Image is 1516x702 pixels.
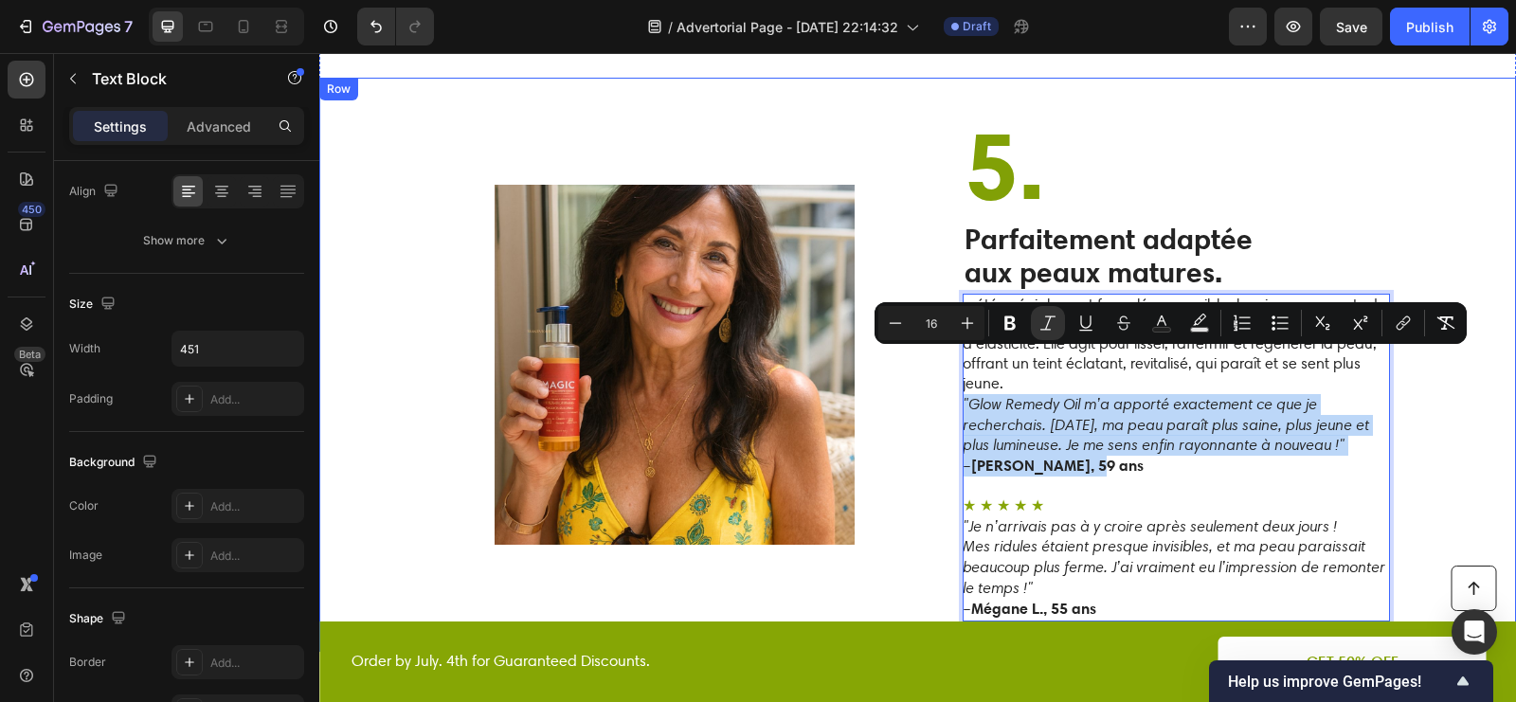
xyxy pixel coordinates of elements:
[210,498,299,515] div: Add...
[69,179,122,205] div: Align
[643,243,1069,341] p: a été spécialement formulée pour cibler les signes courants du vieillissement, comme le relâcheme...
[668,17,673,37] span: /
[210,391,299,408] div: Add...
[643,241,1071,568] div: Rich Text Editor. Editing area: main
[210,655,299,672] div: Add...
[69,224,304,258] button: Show more
[14,347,45,362] div: Beta
[4,27,35,45] div: Row
[643,341,1050,402] i: "Glow Remedy Oil m’a apporté exactement ce que je recherchais. [DATE], ma peau paraît plus saine,...
[18,202,45,217] div: 450
[357,8,434,45] div: Undo/Redo
[319,53,1516,702] iframe: Design area
[643,546,1069,567] p: –
[899,584,1167,634] a: GET 50% OFF
[1406,17,1453,37] div: Publish
[652,403,824,422] strong: [PERSON_NAME], 59 ans
[143,231,231,250] div: Show more
[1320,8,1382,45] button: Save
[69,497,99,514] div: Color
[645,53,726,171] strong: 5.
[94,117,147,136] p: Settings
[1390,8,1470,45] button: Publish
[1452,609,1497,655] div: Open Intercom Messenger
[69,606,130,632] div: Shape
[1228,673,1452,691] span: Help us improve GemPages!
[643,463,1018,482] i: "Je n’arrivais pas à y croire après seulement deux jours !
[69,547,102,564] div: Image
[652,546,777,565] strong: Mégane L., 55 ans
[643,483,1066,544] i: Mes ridules étaient presque invisibles, et ma peau paraissait beaucoup plus ferme. J’ai vraiment ...
[643,403,1069,423] p: –
[963,18,991,35] span: Draft
[643,55,1071,155] h2: Rich Text Editor. Editing area: main
[677,17,898,37] span: Advertorial Page - [DATE] 22:14:32
[172,332,303,366] input: Auto
[69,654,106,671] div: Border
[210,548,299,565] div: Add...
[124,15,133,38] p: 7
[69,292,119,317] div: Size
[875,302,1467,344] div: Editor contextual toolbar
[645,169,933,204] strong: Parfaitement adaptée
[1228,670,1474,693] button: Show survey - Help us improve GemPages!
[987,599,1079,619] p: GET 50% OFF
[643,443,725,461] span: ★ ★ ★ ★ ★
[645,202,903,237] strong: aux peaux matures.
[92,67,253,90] p: Text Block
[69,340,100,357] div: Width
[69,390,113,407] div: Padding
[127,132,585,492] img: gempages_579465421715931669-152d591f-921b-4b8a-8f79-1fd675ba351e.jpg
[187,117,251,136] p: Advanced
[69,450,161,476] div: Background
[8,8,141,45] button: 7
[645,57,1069,153] p: ⁠⁠⁠⁠⁠⁠⁠
[643,171,935,241] div: Rich Text Editor. Editing area: main
[1336,19,1367,35] span: Save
